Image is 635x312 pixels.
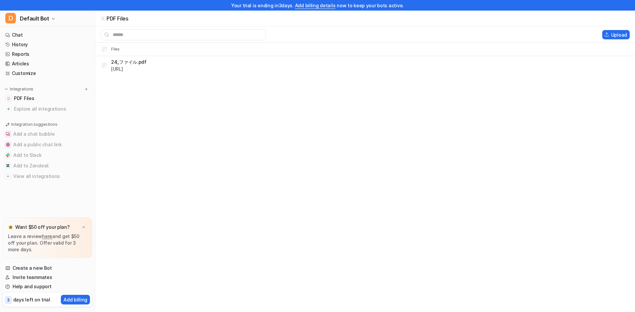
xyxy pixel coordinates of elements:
[82,225,86,229] img: x
[20,14,49,23] span: Default Bot
[3,139,92,150] button: Add a public chat linkAdd a public chat link
[3,86,35,92] button: Integrations
[3,40,92,49] a: History
[14,95,34,102] span: PDF Files
[111,66,123,72] a: [URL]
[602,30,630,39] button: Upload
[6,153,10,157] img: Add to Slack
[7,96,11,100] img: PDF Files
[3,160,92,171] button: Add to ZendeskAdd to Zendesk
[84,87,89,91] img: menu_add.svg
[3,94,92,103] a: PDF FilesPDF Files
[3,69,92,78] a: Customize
[5,13,16,23] span: D
[106,15,128,22] p: PDF Files
[10,87,33,92] p: Integrations
[3,104,92,114] a: Explore all integrations
[6,174,10,178] img: View all integrations
[6,132,10,136] img: Add a chat bubble
[13,296,50,303] p: days left on trial
[3,129,92,139] button: Add a chat bubbleAdd a chat bubble
[3,171,92,182] button: View all integrationsView all integrations
[295,3,336,8] a: Add billing details
[102,17,105,20] img: upload-file icon
[63,296,87,303] p: Add billing
[3,30,92,40] a: Chat
[6,143,10,147] img: Add a public chat link
[3,273,92,282] a: Invite teammates
[11,121,57,127] p: Integration suggestions
[3,59,92,68] a: Articles
[8,233,87,253] p: Leave a review and get $50 off your plan. Offer valid for 3 more days.
[3,282,92,291] a: Help and support
[5,106,12,112] img: explore all integrations
[4,87,9,91] img: expand menu
[3,150,92,160] button: Add to SlackAdd to Slack
[3,263,92,273] a: Create a new Bot
[111,58,147,65] p: 24_ファイル.pdf
[61,295,90,304] button: Add billing
[14,104,90,114] span: Explore all integrations
[97,45,120,53] th: Files
[7,297,10,303] p: 3
[15,224,70,230] p: Want $50 off your plan?
[42,233,52,239] a: here
[8,225,13,230] img: star
[3,50,92,59] a: Reports
[6,164,10,168] img: Add to Zendesk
